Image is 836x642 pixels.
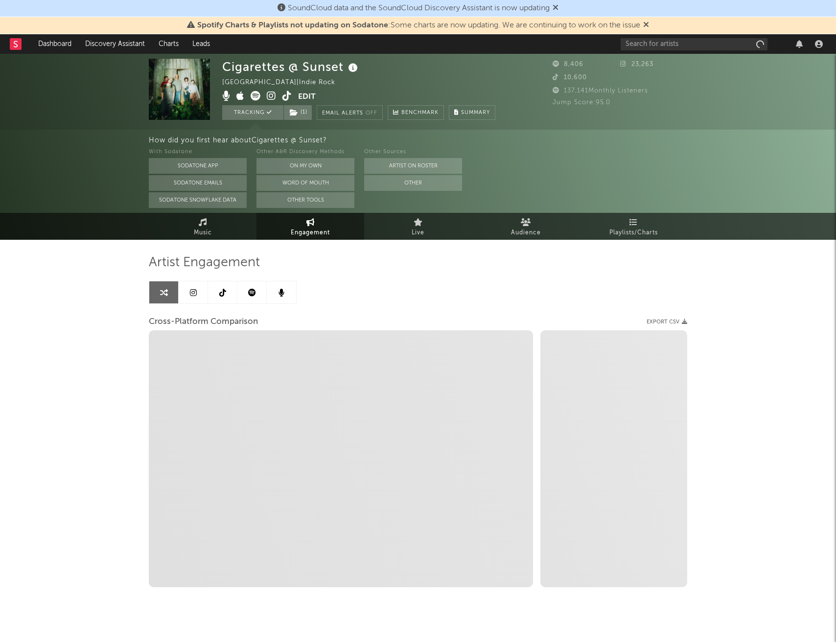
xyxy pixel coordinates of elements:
button: Summary [449,105,495,120]
button: Sodatone App [149,158,247,174]
a: Audience [472,213,580,240]
span: Dismiss [643,22,649,29]
span: Live [412,227,424,239]
span: Dismiss [553,4,558,12]
span: Artist Engagement [149,257,260,269]
div: [GEOGRAPHIC_DATA] | Indie Rock [222,77,347,89]
button: Artist on Roster [364,158,462,174]
div: With Sodatone [149,146,247,158]
button: On My Own [256,158,354,174]
span: Music [194,227,212,239]
button: Word Of Mouth [256,175,354,191]
div: Other Sources [364,146,462,158]
button: Other Tools [256,192,354,208]
a: Music [149,213,256,240]
a: Charts [152,34,186,54]
button: Sodatone Snowflake Data [149,192,247,208]
div: Other A&R Discovery Methods [256,146,354,158]
span: Benchmark [401,107,439,119]
button: Email AlertsOff [317,105,383,120]
span: ( 1 ) [283,105,312,120]
button: Tracking [222,105,283,120]
a: Benchmark [388,105,444,120]
a: Engagement [256,213,364,240]
span: 10,600 [553,74,587,81]
span: Jump Score: 95.0 [553,99,610,106]
span: 137,141 Monthly Listeners [553,88,648,94]
a: Leads [186,34,217,54]
a: Dashboard [31,34,78,54]
button: Sodatone Emails [149,175,247,191]
div: Cigarettes @ Sunset [222,59,360,75]
em: Off [366,111,377,116]
button: (1) [284,105,312,120]
span: SoundCloud data and the SoundCloud Discovery Assistant is now updating [288,4,550,12]
button: Other [364,175,462,191]
span: 8,406 [553,61,583,68]
div: How did you first hear about Cigarettes @ Sunset ? [149,135,836,146]
span: 23,263 [620,61,653,68]
button: Edit [298,91,316,103]
input: Search for artists [621,38,767,50]
span: Summary [461,110,490,115]
a: Live [364,213,472,240]
button: Export CSV [647,319,687,325]
a: Discovery Assistant [78,34,152,54]
span: Spotify Charts & Playlists not updating on Sodatone [197,22,388,29]
span: Audience [511,227,541,239]
span: Engagement [291,227,330,239]
a: Playlists/Charts [580,213,687,240]
span: Cross-Platform Comparison [149,316,258,328]
span: : Some charts are now updating. We are continuing to work on the issue [197,22,640,29]
span: Playlists/Charts [609,227,658,239]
